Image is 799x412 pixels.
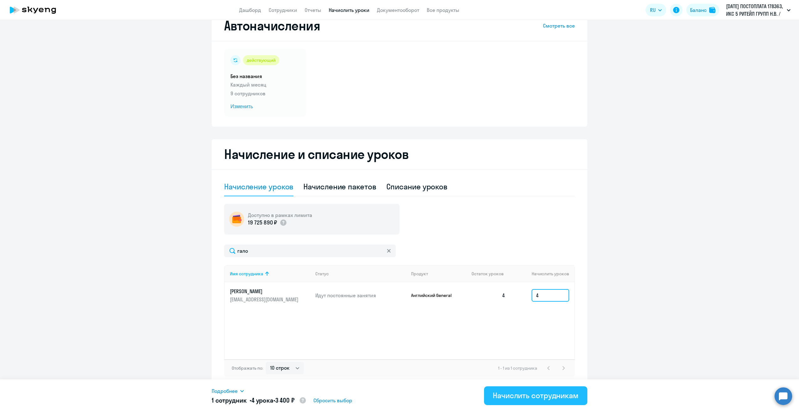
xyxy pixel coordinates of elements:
span: Остаток уроков [472,271,504,277]
a: Сотрудники [269,7,297,13]
div: Продукт [411,271,467,277]
div: Статус [315,271,329,277]
span: 4 урока [251,396,273,404]
h5: Доступно в рамках лимита [248,212,312,219]
p: 9 сотрудников [230,90,300,97]
p: Идут постоянные занятия [315,292,406,299]
button: RU [646,4,666,16]
a: Все продукты [427,7,459,13]
div: Начислить сотрудникам [493,390,579,400]
span: RU [650,6,656,14]
button: Балансbalance [686,4,719,16]
div: действующий [243,55,279,65]
p: [DATE] ПОСТОПЛАТА 178363, ИКС 5 РИТЕЙЛ ГРУПП Н.В. / X5 RETAIL GROUP N.V. [726,3,784,18]
div: Списание уроков [386,182,448,192]
a: Начислить уроки [329,7,369,13]
h2: Автоначисления [224,18,320,33]
div: Имя сотрудника [230,271,310,277]
a: [PERSON_NAME][EMAIL_ADDRESS][DOMAIN_NAME] [230,288,310,303]
p: Каждый месяц [230,81,300,88]
button: [DATE] ПОСТОПЛАТА 178363, ИКС 5 РИТЕЙЛ ГРУПП Н.В. / X5 RETAIL GROUP N.V. [723,3,794,18]
span: Подробнее [212,387,238,395]
span: Отображать по: [232,365,263,371]
p: [PERSON_NAME] [230,288,300,295]
div: Статус [315,271,406,277]
h5: 1 сотрудник • • [212,396,307,405]
input: Поиск по имени, email, продукту или статусу [224,245,396,257]
h2: Начисление и списание уроков [224,147,575,162]
p: Английский General [411,293,458,298]
p: [EMAIL_ADDRESS][DOMAIN_NAME] [230,296,300,303]
span: 3 400 ₽ [275,396,295,404]
div: Имя сотрудника [230,271,263,277]
img: wallet-circle.png [229,212,244,227]
img: balance [709,7,715,13]
div: Баланс [690,6,707,14]
span: Сбросить выбор [313,397,352,404]
div: Продукт [411,271,428,277]
a: Отчеты [305,7,321,13]
div: Остаток уроков [472,271,510,277]
a: Дашборд [239,7,261,13]
td: 4 [467,282,510,309]
button: Начислить сотрудникам [484,386,587,405]
span: 1 - 1 из 1 сотрудника [498,365,537,371]
a: Документооборот [377,7,419,13]
div: Начисление уроков [224,182,293,192]
p: 19 725 890 ₽ [248,219,277,227]
h5: Без названия [230,73,300,80]
th: Начислить уроков [510,265,574,282]
span: Изменить [230,103,300,110]
div: Начисление пакетов [303,182,376,192]
a: Смотреть все [543,22,575,29]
